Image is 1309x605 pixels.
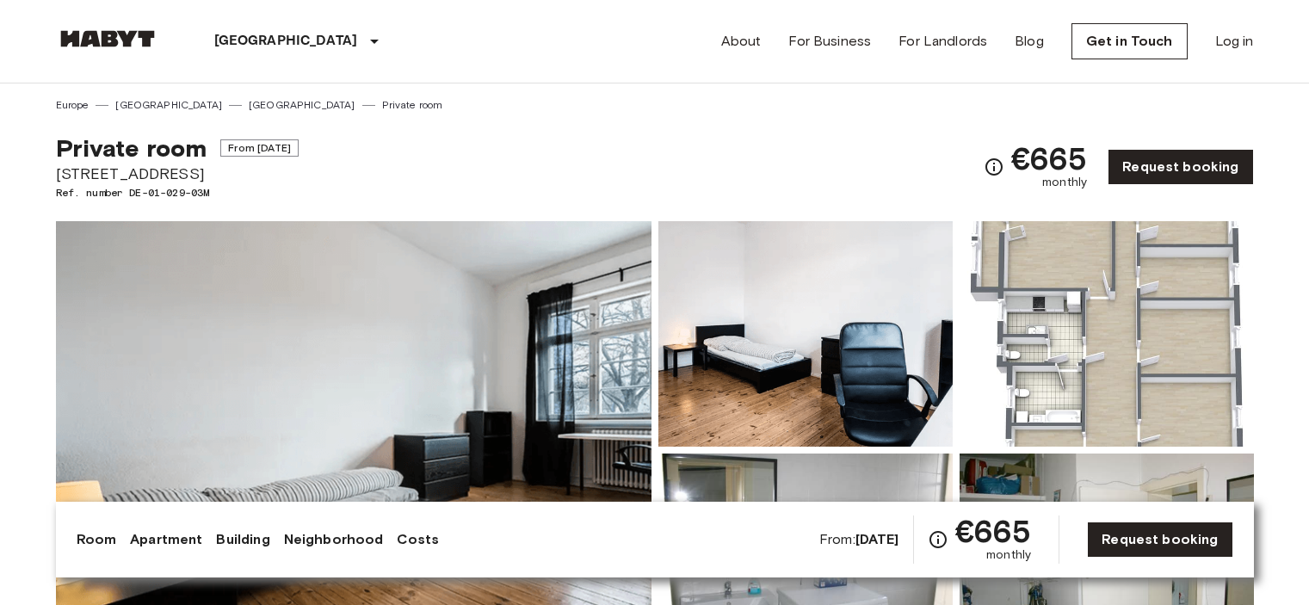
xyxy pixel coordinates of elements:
a: For Landlords [898,31,987,52]
a: Request booking [1108,149,1253,185]
a: Request booking [1087,522,1232,558]
span: [STREET_ADDRESS] [56,163,299,185]
span: monthly [1042,174,1087,191]
span: Private room [56,133,207,163]
a: Room [77,529,117,550]
a: Neighborhood [284,529,384,550]
span: monthly [986,546,1031,564]
span: Ref. number DE-01-029-03M [56,185,299,201]
a: Europe [56,97,90,113]
a: Apartment [130,529,202,550]
a: [GEOGRAPHIC_DATA] [115,97,222,113]
img: Habyt [56,30,159,47]
a: For Business [788,31,871,52]
a: Costs [397,529,439,550]
svg: Check cost overview for full price breakdown. Please note that discounts apply to new joiners onl... [928,529,948,550]
b: [DATE] [855,531,899,547]
a: Get in Touch [1071,23,1188,59]
a: [GEOGRAPHIC_DATA] [249,97,355,113]
a: About [721,31,762,52]
a: Building [216,529,269,550]
span: €665 [1011,143,1088,174]
span: From: [819,530,899,549]
span: €665 [955,515,1032,546]
svg: Check cost overview for full price breakdown. Please note that discounts apply to new joiners onl... [984,157,1004,177]
img: Picture of unit DE-01-029-03M [658,221,953,447]
img: Picture of unit DE-01-029-03M [960,221,1254,447]
a: Log in [1215,31,1254,52]
span: From [DATE] [220,139,299,157]
a: Blog [1015,31,1044,52]
p: [GEOGRAPHIC_DATA] [214,31,358,52]
a: Private room [382,97,443,113]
